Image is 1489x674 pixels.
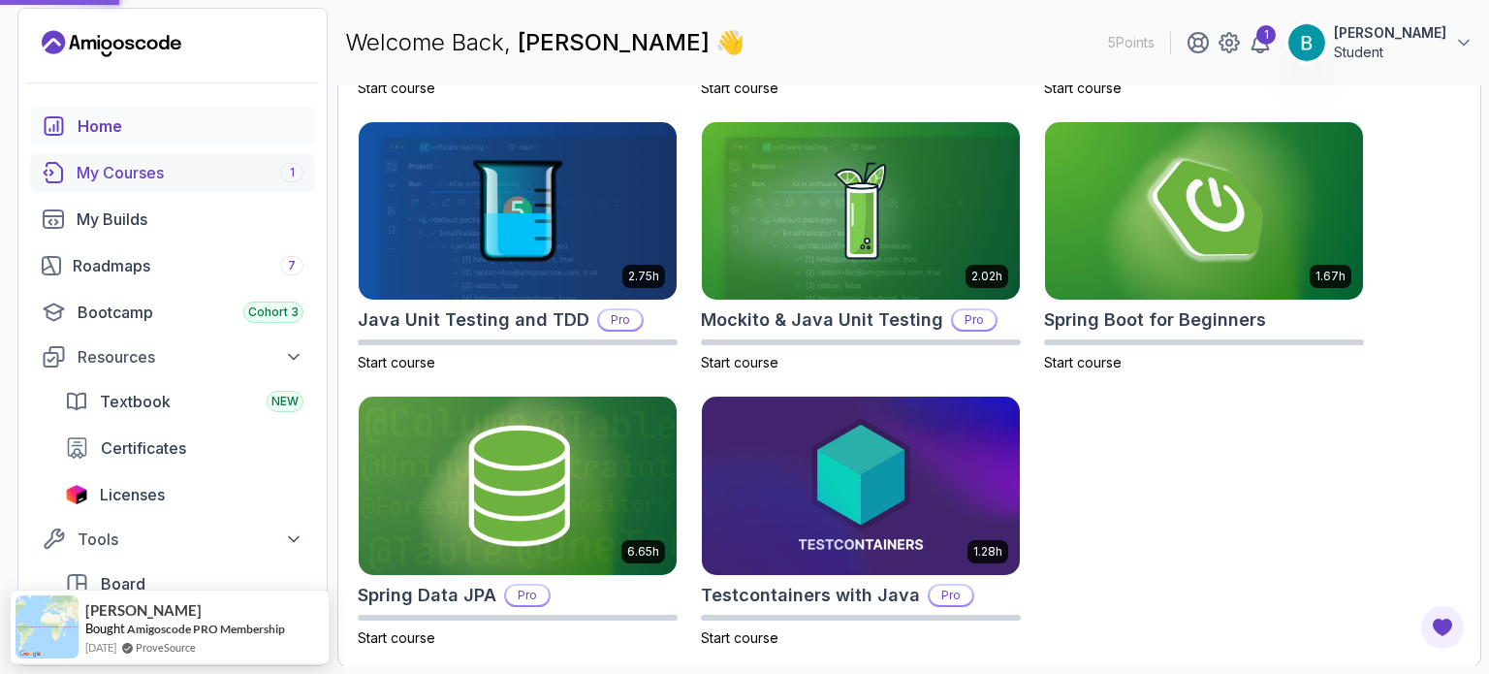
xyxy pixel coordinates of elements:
[1287,23,1473,62] button: user profile image[PERSON_NAME]Student
[100,390,171,413] span: Textbook
[73,254,303,277] div: Roadmaps
[358,306,589,334] h2: Java Unit Testing and TDD
[953,310,996,330] p: Pro
[77,161,303,184] div: My Courses
[1288,24,1325,61] img: user profile image
[30,522,315,557] button: Tools
[358,396,678,648] a: Spring Data JPA card6.65hSpring Data JPAProStart course
[30,246,315,285] a: roadmaps
[78,301,303,324] div: Bootcamp
[518,28,715,56] span: [PERSON_NAME]
[358,121,678,373] a: Java Unit Testing and TDD card2.75hJava Unit Testing and TDDProStart course
[1045,122,1363,301] img: Spring Boot for Beginners card
[1044,354,1122,370] span: Start course
[30,293,315,332] a: bootcamp
[506,586,549,605] p: Pro
[101,436,186,460] span: Certificates
[65,485,88,504] img: jetbrains icon
[345,27,744,58] p: Welcome Back,
[78,528,303,551] div: Tools
[358,80,435,96] span: Start course
[701,354,778,370] span: Start course
[1044,121,1364,373] a: Spring Boot for Beginners card1.67hSpring Boot for BeginnersStart course
[701,396,1021,648] a: Testcontainers with Java card1.28hTestcontainers with JavaProStart course
[358,629,435,646] span: Start course
[127,621,285,637] a: Amigoscode PRO Membership
[930,586,972,605] p: Pro
[359,122,677,301] img: Java Unit Testing and TDD card
[101,572,145,595] span: Board
[16,595,79,658] img: provesource social proof notification image
[358,354,435,370] span: Start course
[702,397,1020,575] img: Testcontainers with Java card
[53,382,315,421] a: textbook
[1256,25,1276,45] div: 1
[627,544,659,560] p: 6.65h
[701,582,920,609] h2: Testcontainers with Java
[701,121,1021,373] a: Mockito & Java Unit Testing card2.02hMockito & Java Unit TestingProStart course
[30,339,315,374] button: Resources
[1044,306,1266,334] h2: Spring Boot for Beginners
[599,310,642,330] p: Pro
[715,27,745,59] span: 👋
[701,80,778,96] span: Start course
[248,305,299,320] span: Cohort 3
[1249,31,1272,54] a: 1
[1334,23,1446,43] p: [PERSON_NAME]
[85,621,125,636] span: Bought
[628,269,659,284] p: 2.75h
[1315,269,1346,284] p: 1.67h
[271,394,299,409] span: NEW
[288,258,296,273] span: 7
[1419,604,1466,651] button: Open Feedback Button
[358,582,496,609] h2: Spring Data JPA
[53,429,315,467] a: certificates
[53,564,315,603] a: board
[85,602,202,619] span: [PERSON_NAME]
[971,269,1002,284] p: 2.02h
[30,200,315,239] a: builds
[1108,33,1155,52] p: 5 Points
[702,122,1020,301] img: Mockito & Java Unit Testing card
[701,306,943,334] h2: Mockito & Java Unit Testing
[78,345,303,369] div: Resources
[53,475,315,514] a: licenses
[77,208,303,231] div: My Builds
[136,639,196,656] a: ProveSource
[1044,80,1122,96] span: Start course
[100,483,165,506] span: Licenses
[30,107,315,145] a: home
[78,114,303,138] div: Home
[1334,43,1446,62] p: Student
[42,28,181,59] a: Landing page
[85,639,116,656] span: [DATE]
[290,165,295,180] span: 1
[701,629,778,646] span: Start course
[30,153,315,192] a: courses
[973,544,1002,560] p: 1.28h
[359,397,677,575] img: Spring Data JPA card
